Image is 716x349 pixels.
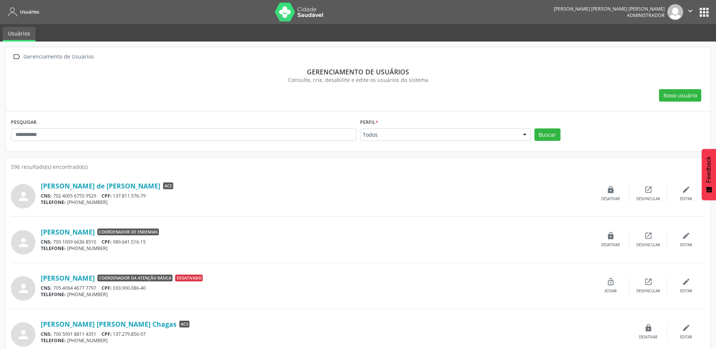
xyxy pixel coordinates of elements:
span: ACS [179,321,189,327]
div: 596 resultado(s) encontrado(s) [11,163,705,171]
div: 702 4005 6755 9529 137.811.576-79 [41,193,592,199]
span: Coordenador da Atenção Básica [97,275,172,281]
a: [PERSON_NAME] [PERSON_NAME] Chagas [41,320,177,328]
div: Consulte, crie, desabilite e edite os usuários do sistema [16,76,700,84]
div: Gerenciamento de Usuários [22,51,95,62]
i: lock [607,232,615,240]
button:  [683,4,698,20]
button: Feedback - Mostrar pesquisa [702,149,716,200]
button: apps [698,6,711,19]
i: open_in_new [644,232,653,240]
a: [PERSON_NAME] [41,274,95,282]
i: edit [682,185,690,194]
div: Desativar [601,242,620,248]
a: Usuários [3,27,35,42]
span: Todos [363,131,515,139]
span: Usuários [20,9,39,15]
span: CNS: [41,193,52,199]
a: Usuários [5,6,39,18]
span: TELEFONE: [41,337,66,344]
div: [PHONE_NUMBER] [41,291,592,298]
i: open_in_new [644,278,653,286]
a: [PERSON_NAME] [41,228,95,236]
div: Editar [680,289,692,294]
span: CPF: [102,239,112,245]
div: [PERSON_NAME] [PERSON_NAME] [PERSON_NAME] [554,6,665,12]
i: edit [682,232,690,240]
span: Feedback [705,156,712,183]
span: Novo usuário [664,91,697,99]
i: lock_open [607,278,615,286]
div: 700 1009 6636 8510 989.641.516-15 [41,239,592,245]
i: person [17,190,30,203]
span: ACE [163,182,173,189]
span: TELEFONE: [41,199,66,205]
i:  [686,7,694,15]
span: CPF: [102,285,112,291]
div: [PHONE_NUMBER] [41,199,592,205]
label: Perfil [360,117,378,128]
div: Gerenciamento de usuários [16,68,700,76]
span: Coordenador de Endemias [97,229,159,235]
label: PESQUISAR [11,117,37,128]
div: Editar [680,335,692,340]
div: Editar [680,196,692,202]
i: person [17,236,30,249]
span: CPF: [102,331,112,337]
span: Desativado [175,275,203,281]
span: TELEFONE: [41,245,66,252]
i: lock [644,324,653,332]
i: edit [682,278,690,286]
a: [PERSON_NAME] de [PERSON_NAME] [41,182,160,190]
i: edit [682,324,690,332]
i:  [11,51,22,62]
div: Desvincular [636,289,660,294]
span: CPF: [102,193,112,199]
span: CNS: [41,285,52,291]
button: Novo usuário [659,89,701,102]
div: Desativar [601,196,620,202]
div: [PHONE_NUMBER] [41,245,592,252]
i: open_in_new [644,185,653,194]
div: Desativar [639,335,657,340]
div: Ativar [605,289,617,294]
span: Administrador [627,12,665,19]
a:  Gerenciamento de Usuários [11,51,95,62]
div: [PHONE_NUMBER] [41,337,630,344]
span: CNS: [41,239,52,245]
button: Buscar [534,128,560,141]
i: lock [607,185,615,194]
i: person [17,282,30,295]
div: 700 5001 8811 4351 137.279.856-07 [41,331,630,337]
span: CNS: [41,331,52,337]
img: img [667,4,683,20]
div: Editar [680,242,692,248]
span: TELEFONE: [41,291,66,298]
div: Desvincular [636,242,660,248]
div: 705 4064 4677 7797 033.900.086-40 [41,285,592,291]
div: Desvincular [636,196,660,202]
